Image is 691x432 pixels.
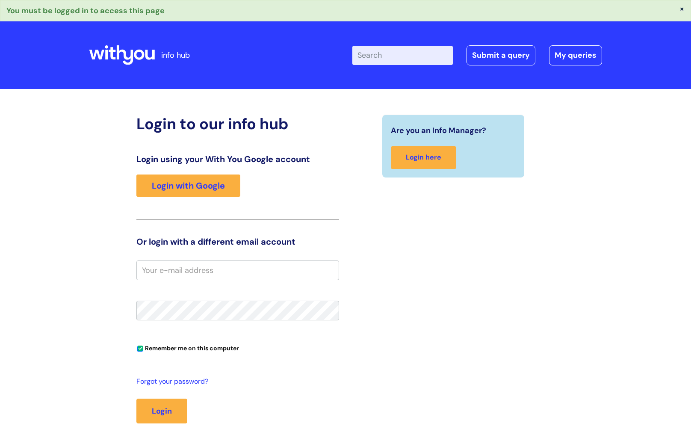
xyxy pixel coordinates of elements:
button: × [679,5,685,12]
p: info hub [161,48,190,62]
a: Login with Google [136,175,240,197]
div: You can uncheck this option if you're logging in from a shared device [136,341,339,355]
a: Forgot your password? [136,376,335,388]
a: My queries [549,45,602,65]
label: Remember me on this computer [136,343,239,352]
h2: Login to our info hub [136,115,339,133]
span: Are you an Info Manager? [391,124,486,137]
input: Remember me on this computer [137,346,143,352]
h3: Login using your With You Google account [136,154,339,164]
input: Search [352,46,453,65]
a: Submit a query [467,45,535,65]
button: Login [136,399,187,423]
input: Your e-mail address [136,260,339,280]
h3: Or login with a different email account [136,237,339,247]
a: Login here [391,146,456,169]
